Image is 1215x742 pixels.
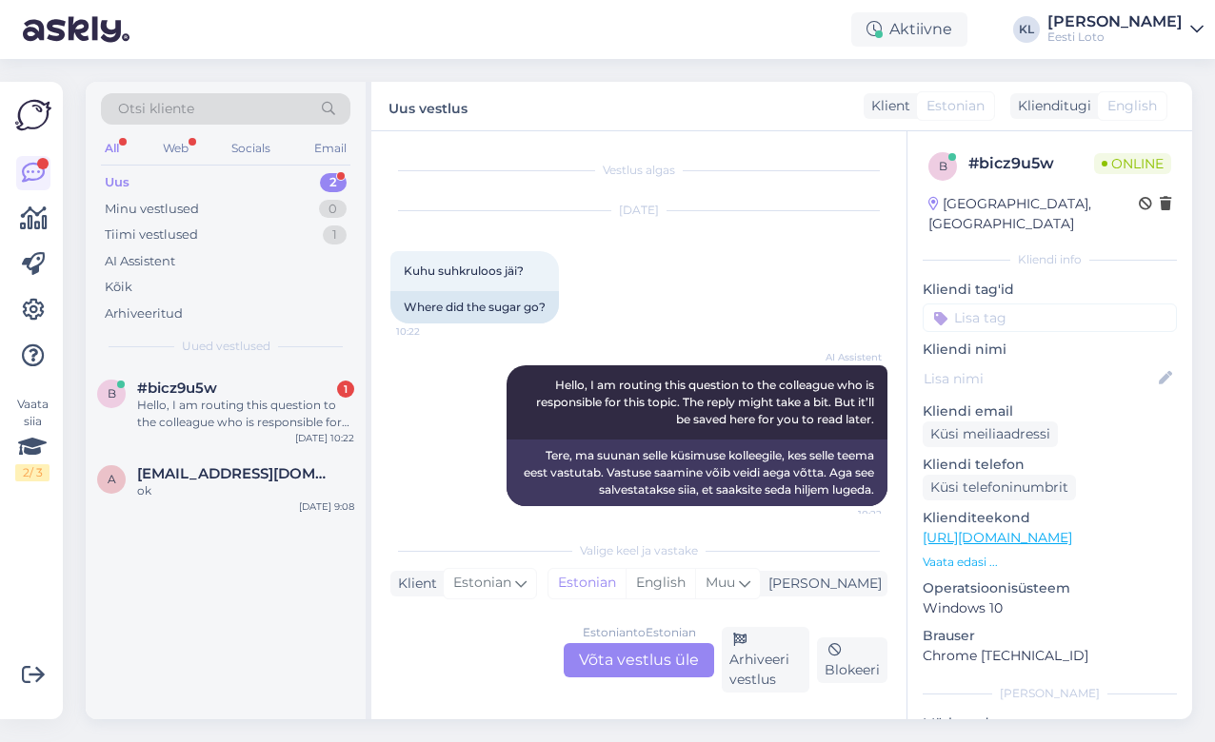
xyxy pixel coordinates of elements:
p: Kliendi nimi [923,340,1177,360]
p: Kliendi telefon [923,455,1177,475]
div: Hello, I am routing this question to the colleague who is responsible for this topic. The reply m... [137,397,354,431]
span: English [1107,96,1157,116]
label: Uus vestlus [388,93,468,119]
input: Lisa nimi [924,368,1155,389]
div: Uus [105,173,129,192]
span: Online [1094,153,1171,174]
span: b [108,386,116,400]
div: [GEOGRAPHIC_DATA], [GEOGRAPHIC_DATA] [928,194,1139,234]
div: All [101,136,123,161]
div: Klienditugi [1010,96,1091,116]
div: AI Assistent [105,252,175,271]
div: Socials [228,136,274,161]
span: #bicz9u5w [137,380,217,397]
div: Valige keel ja vastake [390,542,887,559]
div: 2 / 3 [15,464,50,481]
div: 1 [337,381,354,398]
a: [URL][DOMAIN_NAME] [923,529,1072,546]
span: Hello, I am routing this question to the colleague who is responsible for this topic. The reply m... [536,378,877,426]
div: Klient [390,574,437,594]
div: Kliendi info [923,251,1177,268]
img: Askly Logo [15,97,51,133]
div: Estonian [548,569,626,597]
p: Chrome [TECHNICAL_ID] [923,646,1177,666]
div: Where did the sugar go? [390,291,559,323]
input: Lisa tag [923,303,1177,332]
span: a [108,472,116,486]
span: Uued vestlused [182,338,270,355]
a: [PERSON_NAME]Eesti Loto [1047,14,1204,45]
div: 1 [323,225,347,244]
div: Eesti Loto [1047,29,1183,45]
div: [PERSON_NAME] [923,685,1177,702]
div: Blokeeri [817,637,887,683]
p: Kliendi tag'id [923,280,1177,300]
div: Võta vestlus üle [564,643,714,677]
div: Arhiveeritud [105,304,183,323]
span: Muu [706,574,735,591]
div: 2 [320,173,347,192]
div: Minu vestlused [105,200,199,219]
span: Kuhu suhkruloos jäi? [404,264,524,278]
p: Märkmed [923,713,1177,733]
div: Aktiivne [851,12,967,47]
div: Web [159,136,192,161]
span: Estonian [926,96,985,116]
span: Estonian [453,573,511,594]
div: Arhiveeri vestlus [722,627,809,693]
div: [DATE] 10:22 [295,431,354,445]
div: KL [1013,16,1040,43]
div: Email [310,136,350,161]
div: Vaata siia [15,396,50,481]
div: Küsi telefoninumbrit [923,475,1076,500]
div: Tiimi vestlused [105,225,198,244]
span: 10:22 [810,507,882,521]
p: Klienditeekond [923,508,1177,528]
div: [DATE] [390,202,887,219]
div: Klient [864,96,910,116]
div: ok [137,482,354,499]
span: 10:22 [396,324,468,339]
div: [DATE] 9:08 [299,499,354,514]
div: 0 [319,200,347,219]
div: Vestlus algas [390,162,887,179]
div: [PERSON_NAME] [761,574,882,594]
p: Windows 10 [923,598,1177,618]
span: Otsi kliente [118,99,194,119]
span: AI Assistent [810,350,882,364]
p: Operatsioonisüsteem [923,578,1177,598]
div: # bicz9u5w [968,152,1094,175]
div: Tere, ma suunan selle küsimuse kolleegile, kes selle teema eest vastutab. Vastuse saamine võib ve... [507,439,887,506]
div: Küsi meiliaadressi [923,421,1058,447]
p: Brauser [923,626,1177,646]
div: English [626,569,695,597]
div: Estonian to Estonian [583,624,696,641]
span: b [939,159,947,173]
p: Vaata edasi ... [923,554,1177,571]
div: Kõik [105,278,132,297]
p: Kliendi email [923,401,1177,421]
div: [PERSON_NAME] [1047,14,1183,29]
span: arvo.reede@gmail.com [137,465,335,482]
